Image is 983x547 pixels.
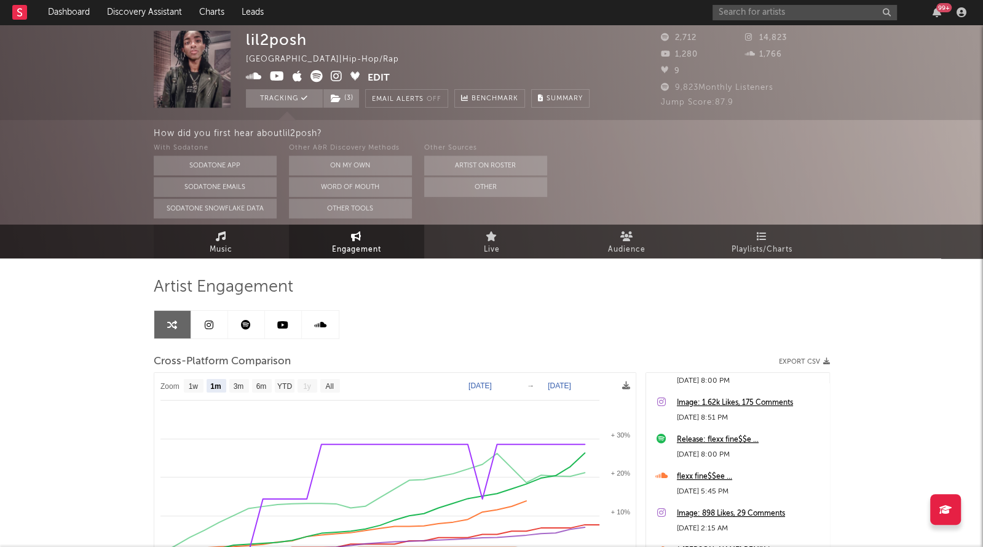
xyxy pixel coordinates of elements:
div: [DATE] 5:45 PM [677,484,823,499]
div: [DATE] 2:15 AM [677,521,823,536]
a: Audience [559,225,695,258]
text: + 10% [610,508,630,516]
button: Sodatone App [154,156,277,175]
text: + 20% [610,469,630,477]
span: 1,766 [745,50,782,58]
button: Artist on Roster [424,156,547,175]
span: Summary [547,95,583,102]
div: With Sodatone [154,141,277,156]
text: [DATE] [548,381,571,390]
span: Artist Engagement [154,280,293,295]
a: Release: flexx fine$$e ... [677,433,823,447]
text: + 30% [610,431,630,439]
button: On My Own [289,156,412,175]
a: Image: 1.62k Likes, 175 Comments [677,396,823,410]
text: → [527,381,534,390]
div: [DATE] 8:00 PM [677,447,823,462]
button: Email AlertsOff [365,89,448,108]
text: All [325,382,333,391]
span: Engagement [332,242,381,257]
button: Sodatone Snowflake Data [154,199,277,218]
div: 99 + [936,3,952,12]
span: 9 [661,67,680,75]
span: Playlists/Charts [732,242,792,257]
button: Sodatone Emails [154,177,277,197]
span: ( 3 ) [323,89,360,108]
span: Jump Score: 87.9 [661,98,733,106]
span: Benchmark [472,92,518,106]
span: Music [210,242,232,257]
text: [DATE] [468,381,492,390]
a: Music [154,225,289,258]
text: 1w [188,382,198,391]
button: Summary [531,89,590,108]
div: [GEOGRAPHIC_DATA] | Hip-Hop/Rap [246,52,413,67]
button: Tracking [246,89,323,108]
span: Live [484,242,500,257]
a: Playlists/Charts [695,225,830,258]
text: 1m [210,382,221,391]
button: Word Of Mouth [289,177,412,197]
button: Other [424,177,547,197]
text: 3m [233,382,243,391]
button: 99+ [933,7,941,17]
text: Zoom [160,382,180,391]
span: 14,823 [745,34,787,42]
em: Off [427,96,441,103]
span: Cross-Platform Comparison [154,354,291,369]
div: Other Sources [424,141,547,156]
text: YTD [277,382,291,391]
input: Search for artists [713,5,897,20]
div: [DATE] 8:51 PM [677,410,823,425]
text: 6m [256,382,266,391]
span: 1,280 [661,50,698,58]
div: [DATE] 8:00 PM [677,373,823,388]
a: flexx fine$$ee ... [677,469,823,484]
div: lil2posh [246,31,307,49]
a: Image: 898 Likes, 29 Comments [677,506,823,521]
button: Export CSV [779,358,830,365]
div: Other A&R Discovery Methods [289,141,412,156]
text: 1y [303,382,311,391]
span: Audience [608,242,645,257]
a: Engagement [289,225,424,258]
span: 2,712 [661,34,697,42]
button: Other Tools [289,199,412,218]
a: Benchmark [454,89,525,108]
span: 9,823 Monthly Listeners [661,84,773,92]
button: Edit [368,70,390,86]
button: (3) [323,89,359,108]
a: Live [424,225,559,258]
